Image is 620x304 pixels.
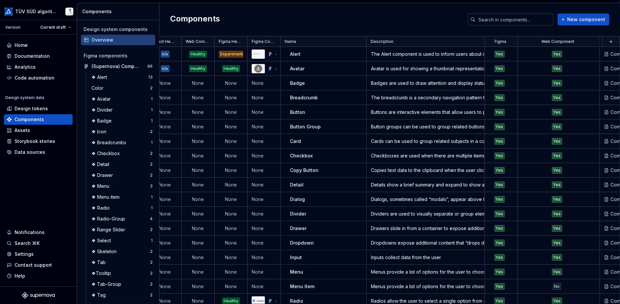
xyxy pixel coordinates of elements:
td: None [149,105,182,119]
div: ❖ Icon [91,128,109,135]
span: New component [567,16,605,23]
div: Avatar is used for showing a thumbnail representation of a single user or entity. Default avatar ... [367,65,484,72]
td: None [215,236,248,250]
div: The Alert component is used to inform users about important information, warnings, or errors. It ... [367,51,484,57]
div: Yes [552,123,562,130]
td: None [182,90,215,105]
div: ❖ Breadcrumbs [91,139,129,146]
td: None [149,265,182,279]
div: Yes [494,65,505,72]
a: ❖ Detail2 [89,159,155,170]
button: Current draft [37,23,74,32]
div: Yes [552,269,562,275]
a: Settings [4,249,73,259]
p: Web Component Health [186,39,209,44]
td: None [215,192,248,207]
td: None [149,221,182,236]
a: ❖ Divider1 [89,105,155,115]
p: Dialog [290,196,305,203]
div: Yes [494,51,505,57]
td: None [149,149,182,163]
p: Menu Item [290,283,314,290]
button: New component [558,14,609,25]
div: 2 [150,282,153,287]
button: Help [4,271,73,281]
div: ❖ Select [91,237,114,244]
div: Storybook stories [15,138,55,145]
div: Yes [552,211,562,217]
div: Design system data [5,95,44,100]
td: None [248,134,281,149]
div: Details show a brief summary and expand to show additional content. [367,182,484,188]
div: 1 [151,194,153,200]
td: None [215,149,248,163]
div: ❖ Tab [91,259,108,266]
div: Yes [494,240,505,246]
a: (Supernova) Component annotations96 [81,61,155,72]
a: ❖ Menu3 [89,181,155,191]
td: None [215,163,248,178]
div: Overview [91,37,153,43]
div: Yes [494,80,505,86]
td: None [149,178,182,192]
div: Yes [494,152,505,159]
a: Storybook stories [4,136,73,147]
div: ❖ Alert [91,74,110,81]
a: Assets [4,125,73,136]
a: Code automation [4,73,73,83]
td: None [149,279,182,294]
input: Search in components... [476,14,554,25]
svg: Supernova Logo [22,292,55,299]
div: ❖ Menu [91,183,112,189]
div: Yes [494,138,505,145]
div: Badges are used to draw attention and display statuses or counts. [367,80,484,86]
div: Yes [494,196,505,203]
div: 2 [150,129,153,134]
div: ❖ Tab-Group [91,281,124,287]
td: None [182,221,215,236]
div: Yes [552,254,562,261]
div: <ts-alert> [275,51,276,57]
button: Contact support [4,260,73,270]
div: Yes [494,182,505,188]
div: 1 [151,96,153,102]
div: ❖ Divider [91,107,115,113]
div: Dropdowns expose additional content that “drops down” in a panel. [367,240,484,246]
div: Code automation [15,75,55,81]
td: None [149,163,182,178]
td: None [182,119,215,134]
a: ❖ Breadcrumbs1 [89,137,155,148]
td: None [248,178,281,192]
td: None [248,192,281,207]
p: Name [285,39,296,44]
div: ❖ Tag [91,292,108,298]
td: None [215,76,248,90]
a: ❖ Tag2 [89,290,155,300]
td: None [215,178,248,192]
td: None [248,105,281,119]
div: Yes [494,167,505,174]
div: 2 [150,260,153,265]
div: 1 [151,107,153,113]
button: Search ⌘K [4,238,73,249]
a: Overview [81,35,155,45]
div: TÜV SÜD algorithm [15,8,57,15]
div: Dialogs, sometimes called “modals”, appear above the page and require the user’s immediate attent... [367,196,484,203]
div: 1 [151,238,153,243]
div: Data sources [15,149,45,155]
div: Yes [494,94,505,101]
div: Yes [494,254,505,261]
div: Healthy [222,65,240,72]
div: <ts-avatar> [275,65,276,72]
div: ❖ Drawer [91,172,116,179]
p: Copy Button [290,167,318,174]
div: Contact support [15,262,52,268]
div: Analytics [15,64,36,70]
div: Assets [15,127,30,134]
a: ❖ Alert13 [89,72,155,83]
img: <ts-alert> [252,53,264,54]
a: ❖ Avatar1 [89,94,155,104]
td: None [215,134,248,149]
a: ❖ Select1 [89,235,155,246]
